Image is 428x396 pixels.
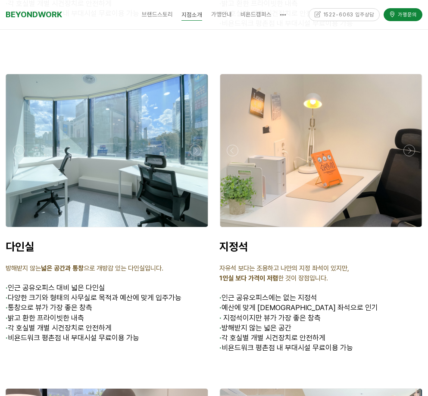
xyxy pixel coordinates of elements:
[222,293,317,302] span: 인근 공유오피스에는 없는 지정석
[384,7,423,20] a: 가맹문의
[219,343,353,352] span: 비욘드워크 평촌점 내 부대시설 무료이용 가능
[142,11,173,18] span: 브랜드스토리
[219,274,278,282] strong: 1인실 보다 가격이 저렴
[219,264,349,272] span: 자유석 보다는 조용하고 나만의 지정 좌석이 있지만,
[211,11,232,18] span: 가맹안내
[206,6,236,24] a: 가맹안내
[219,240,248,253] span: 지정석
[396,10,416,17] span: 가맹문의
[219,324,222,332] strong: ·
[6,333,8,342] strong: ·
[181,9,202,21] span: 지점소개
[6,283,8,292] span: ·
[219,343,222,352] strong: ·
[219,274,328,282] span: 한 것이 장점입니다.
[6,314,84,322] span: 밝고 환한 프라이빗한 내측
[219,333,325,342] span: 각 호실별 개별 시건장치로 안전하게
[6,264,163,272] span: 방해받지 않는 으로 개방감 있는 다인실입니다.
[241,11,272,18] span: 비욘드캠퍼스
[177,6,206,24] a: 지점소개
[219,314,321,322] span: 지정석이지만 뷰가 가장 좋은 창측
[6,240,34,253] span: 다인실
[41,264,84,272] strong: 넓은 공간과 통창
[236,6,276,24] a: 비욘드캠퍼스
[6,293,8,302] strong: ·
[6,324,8,332] strong: ·
[219,314,222,322] strong: ·
[219,333,222,342] strong: ·
[219,303,378,312] span: 예산에 맞게 [DEMOGRAPHIC_DATA] 좌석으로 인기
[6,8,62,22] a: BEYONDWORK
[219,293,222,302] span: ·
[219,303,222,312] strong: ·
[219,324,291,332] span: 방해받지 않는 넓은 공간
[8,283,105,292] span: 인근 공유오피스 대비 넓은 다인실
[6,314,8,322] strong: ·
[6,333,139,342] span: 비욘드워크 평촌점 내 부대시설 무료이용 가능
[6,324,112,332] span: 각 호실별 개별 시건장치로 안전하게
[6,303,8,312] strong: ·
[6,303,92,312] span: 통창으로 뷰가 가장 좋은 창측
[137,6,177,24] a: 브랜드스토리
[6,293,181,302] span: 다양한 크기와 형태의 사무실로 목적과 예산에 맞게 입주가능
